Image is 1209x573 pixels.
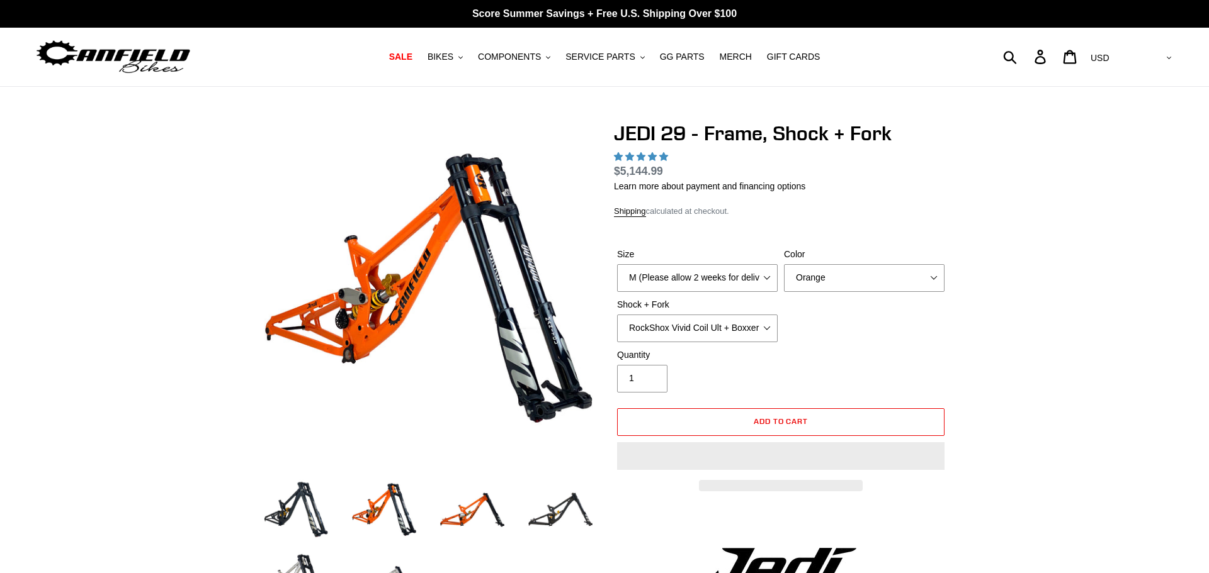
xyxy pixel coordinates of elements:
[617,298,778,311] label: Shock + Fork
[35,37,192,77] img: Canfield Bikes
[264,124,593,452] img: JEDI 29 - Frame, Shock + Fork
[438,475,507,544] img: Load image into Gallery viewer, JEDI 29 - Frame, Shock + Fork
[421,48,469,65] button: BIKES
[660,52,705,62] span: GG PARTS
[754,416,809,426] span: Add to cart
[383,48,419,65] a: SALE
[713,48,758,65] a: MERCH
[614,206,646,217] a: Shipping
[478,52,541,62] span: COMPONENTS
[614,165,663,177] span: $5,144.99
[1010,43,1042,70] input: Search
[617,408,945,436] button: Add to cart
[565,52,635,62] span: SERVICE PARTS
[349,475,419,544] img: Load image into Gallery viewer, JEDI 29 - Frame, Shock + Fork
[614,205,948,218] div: calculated at checkout.
[614,121,948,145] h1: JEDI 29 - Frame, Shock + Fork
[389,52,412,62] span: SALE
[617,248,778,261] label: Size
[472,48,557,65] button: COMPONENTS
[761,48,827,65] a: GIFT CARDS
[720,52,752,62] span: MERCH
[526,475,595,544] img: Load image into Gallery viewer, JEDI 29 - Frame, Shock + Fork
[614,152,671,162] span: 5.00 stars
[784,248,945,261] label: Color
[654,48,711,65] a: GG PARTS
[767,52,820,62] span: GIFT CARDS
[614,181,805,191] a: Learn more about payment and financing options
[617,348,778,362] label: Quantity
[428,52,453,62] span: BIKES
[559,48,650,65] button: SERVICE PARTS
[261,475,331,544] img: Load image into Gallery viewer, JEDI 29 - Frame, Shock + Fork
